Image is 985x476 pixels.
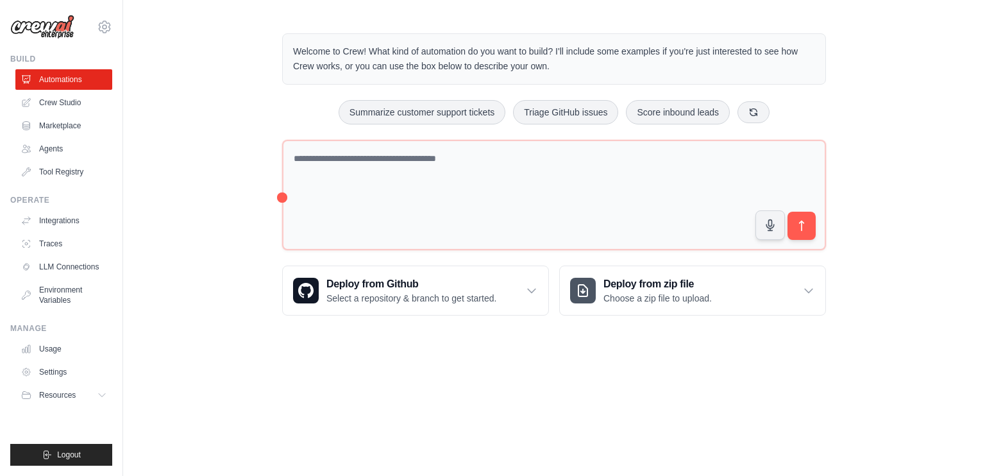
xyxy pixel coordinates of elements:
[57,450,81,460] span: Logout
[15,162,112,182] a: Tool Registry
[10,15,74,39] img: Logo
[10,195,112,205] div: Operate
[39,390,76,400] span: Resources
[603,292,712,305] p: Choose a zip file to upload.
[15,92,112,113] a: Crew Studio
[10,444,112,466] button: Logout
[15,139,112,159] a: Agents
[293,44,815,74] p: Welcome to Crew! What kind of automation do you want to build? I'll include some examples if you'...
[326,276,496,292] h3: Deploy from Github
[15,280,112,310] a: Environment Variables
[603,276,712,292] h3: Deploy from zip file
[339,100,505,124] button: Summarize customer support tickets
[15,257,112,277] a: LLM Connections
[10,323,112,334] div: Manage
[15,115,112,136] a: Marketplace
[626,100,730,124] button: Score inbound leads
[326,292,496,305] p: Select a repository & branch to get started.
[15,69,112,90] a: Automations
[15,234,112,254] a: Traces
[15,385,112,405] button: Resources
[15,362,112,382] a: Settings
[10,54,112,64] div: Build
[15,339,112,359] a: Usage
[15,210,112,231] a: Integrations
[513,100,618,124] button: Triage GitHub issues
